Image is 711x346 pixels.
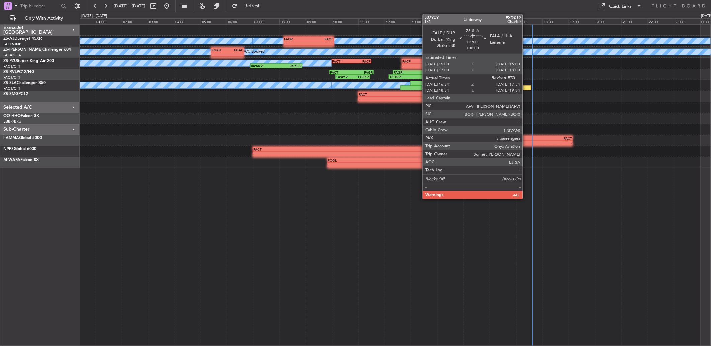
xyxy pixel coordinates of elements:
[490,18,516,24] div: 16:00
[328,158,394,162] div: FOOL
[3,92,18,96] span: ZS-SMG
[595,18,621,24] div: 20:00
[511,136,572,140] div: FACT
[20,1,59,11] input: Trip Number
[412,75,435,79] div: 13:57 Z
[3,81,17,85] span: ZS-SLA
[228,48,243,52] div: EGAC
[279,18,306,24] div: 08:00
[463,18,490,24] div: 15:00
[306,18,332,24] div: 09:00
[3,70,17,74] span: ZS-RVL
[451,136,511,140] div: FCBB
[609,3,632,10] div: Quick Links
[385,18,411,24] div: 12:00
[353,75,369,79] div: 11:27 Z
[332,59,351,63] div: FACT
[400,92,441,96] div: ZZZZ
[3,147,36,151] a: N9PSGlobal 6000
[251,64,276,68] div: 06:55 Z
[309,41,333,45] div: -
[648,18,674,24] div: 22:00
[389,75,412,79] div: 12:10 Z
[3,114,21,118] span: OO-HHO
[451,141,511,145] div: -
[3,48,42,52] span: ZS-[PERSON_NAME]
[400,97,441,101] div: -
[3,70,34,74] a: ZS-RVLPC12/NG
[3,136,19,140] span: I-AMMA
[253,147,358,151] div: FACT
[3,37,17,41] span: ZS-AJD
[394,163,460,167] div: -
[244,47,265,57] div: A/C Booked
[511,141,572,145] div: -
[332,18,359,24] div: 10:00
[3,81,46,85] a: ZS-SLAChallenger 350
[3,86,21,91] a: FACT/CPT
[253,152,358,156] div: -
[542,18,569,24] div: 18:00
[351,70,373,74] div: FAGR
[330,70,351,74] div: FACT
[3,37,42,41] a: ZS-AJDLearjet 45XR
[122,18,148,24] div: 02:00
[114,3,145,9] span: [DATE] - [DATE]
[351,59,371,63] div: FACF
[358,18,385,24] div: 11:00
[516,18,543,24] div: 17:00
[276,64,302,68] div: 08:53 Z
[358,147,463,151] div: SBBR
[3,53,21,58] a: FALA/HLA
[3,75,21,80] a: FACT/CPT
[3,42,21,47] a: FAOR/JNB
[569,18,595,24] div: 19:00
[17,16,71,21] span: Only With Activity
[309,37,333,41] div: FACT
[227,18,253,24] div: 06:00
[7,13,73,24] button: Only With Activity
[253,18,280,24] div: 07:00
[411,18,437,24] div: 13:00
[402,59,422,63] div: FACF
[3,136,42,140] a: I-AMMAGlobal 5000
[3,158,39,162] a: M-WAFAFalcon 8X
[596,1,645,11] button: Quick Links
[423,64,443,68] div: -
[3,147,14,151] span: N9PS
[3,59,17,63] span: ZS-PZU
[95,18,122,24] div: 01:00
[417,70,441,74] div: FACT
[394,70,417,74] div: FAGR
[359,92,400,96] div: FACT
[394,158,460,162] div: FACT
[3,64,21,69] a: FACT/CPT
[3,158,20,162] span: M-WAFA
[336,75,352,79] div: 10:09 Z
[284,37,309,41] div: FAOR
[423,59,443,63] div: FACT
[239,4,267,8] span: Refresh
[284,41,309,45] div: -
[148,18,174,24] div: 03:00
[69,18,95,24] div: 00:00
[212,48,227,52] div: EGKB
[228,52,243,56] div: -
[402,64,422,68] div: -
[358,152,463,156] div: -
[3,119,21,124] a: EBBR/BRU
[437,18,464,24] div: 14:00
[3,48,71,52] a: ZS-[PERSON_NAME]Challenger 604
[621,18,648,24] div: 21:00
[3,59,54,63] a: ZS-PZUSuper King Air 200
[81,13,107,19] div: [DATE] - [DATE]
[674,18,700,24] div: 23:00
[229,1,269,11] button: Refresh
[3,114,39,118] a: OO-HHOFalcon 8X
[201,18,227,24] div: 05:00
[174,18,201,24] div: 04:00
[328,163,394,167] div: -
[212,52,227,56] div: -
[3,92,28,96] a: ZS-SMGPC12
[359,97,400,101] div: -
